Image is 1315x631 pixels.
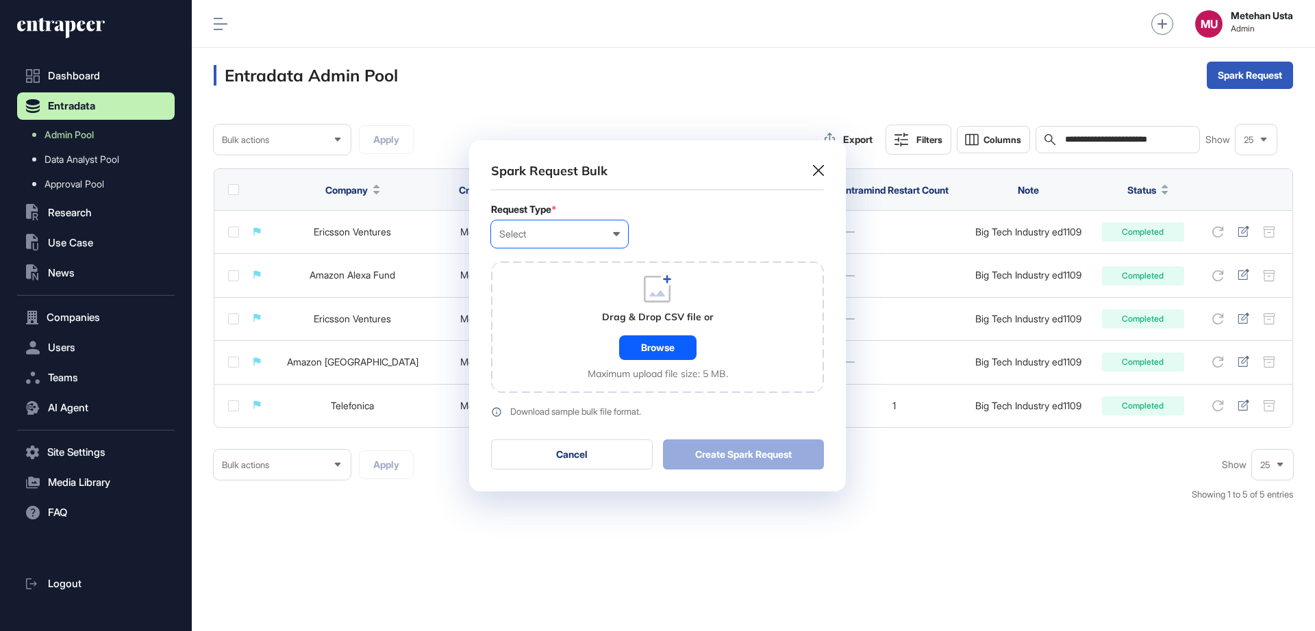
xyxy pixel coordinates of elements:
[619,335,697,360] div: Browse
[510,407,641,416] div: Download sample bulk file format.
[491,162,608,179] div: Spark Request Bulk
[491,407,824,417] a: Download sample bulk file format.
[491,439,653,469] button: Cancel
[602,311,714,324] div: Drag & Drop CSV file or
[588,368,728,379] div: Maximum upload file size: 5 MB.
[491,204,824,215] div: Request Type
[499,229,620,240] div: Select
